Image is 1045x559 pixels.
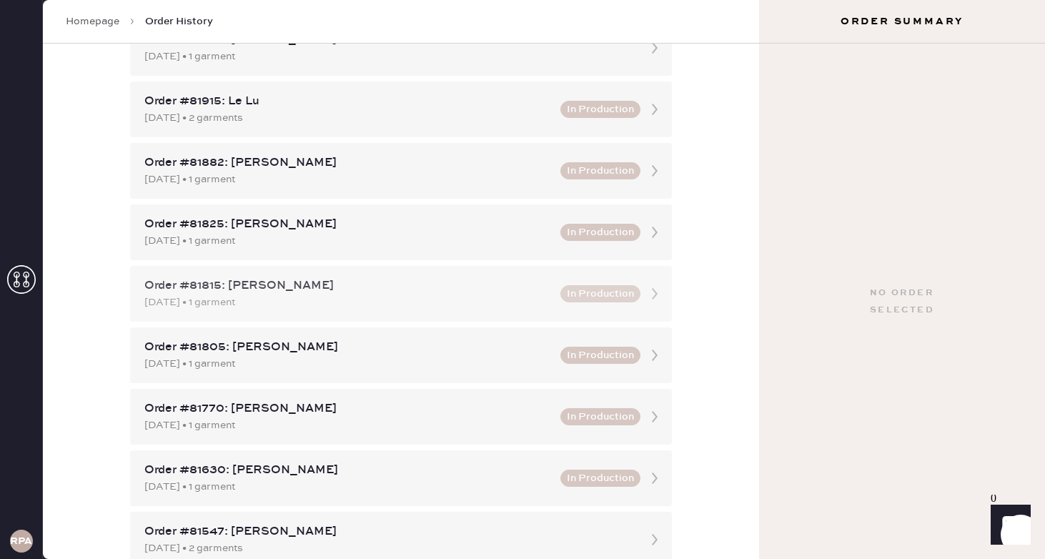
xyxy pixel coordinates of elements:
button: In Production [560,470,640,487]
button: In Production [560,162,640,179]
button: In Production [560,285,640,302]
div: [DATE] • 1 garment [144,233,552,249]
div: Order #81815: [PERSON_NAME] [144,277,552,295]
div: Order #81805: [PERSON_NAME] [144,339,552,356]
div: Order #81915: Le Lu [144,93,552,110]
div: Order #81630: [PERSON_NAME] [144,462,552,479]
h3: RPA [10,536,32,546]
button: In Production [560,224,640,241]
div: [DATE] • 1 garment [144,295,552,310]
div: [DATE] • 1 garment [144,417,552,433]
div: [DATE] • 1 garment [144,49,632,64]
span: Order History [145,14,213,29]
div: [DATE] • 1 garment [144,479,552,495]
div: Order #81882: [PERSON_NAME] [144,154,552,172]
div: [DATE] • 2 garments [144,540,632,556]
iframe: Front Chat [977,495,1039,556]
button: In Production [560,347,640,364]
a: Homepage [66,14,119,29]
button: In Production [560,408,640,425]
button: In Production [560,101,640,118]
div: [DATE] • 1 garment [144,356,552,372]
div: [DATE] • 2 garments [144,110,552,126]
div: Order #81825: [PERSON_NAME] [144,216,552,233]
div: Order #81547: [PERSON_NAME] [144,523,632,540]
div: Order #81770: [PERSON_NAME] [144,400,552,417]
h3: Order Summary [759,14,1045,29]
div: No order selected [870,285,934,319]
div: [DATE] • 1 garment [144,172,552,187]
